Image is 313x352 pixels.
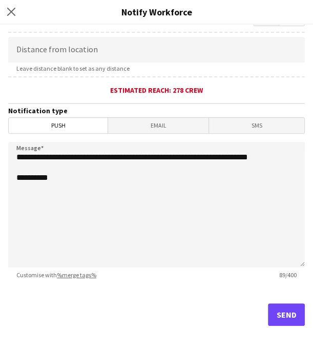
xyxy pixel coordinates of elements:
[9,118,108,133] span: Push
[209,118,304,133] span: SMS
[271,271,305,279] span: 89 / 400
[8,271,105,279] span: Customise with
[8,86,305,95] div: Estimated reach: 278 crew
[268,303,305,326] button: Send
[8,106,305,115] h3: Notification type
[57,271,96,279] a: %merge tags%
[8,65,138,72] span: Leave distance blank to set as any distance
[108,118,208,133] span: Email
